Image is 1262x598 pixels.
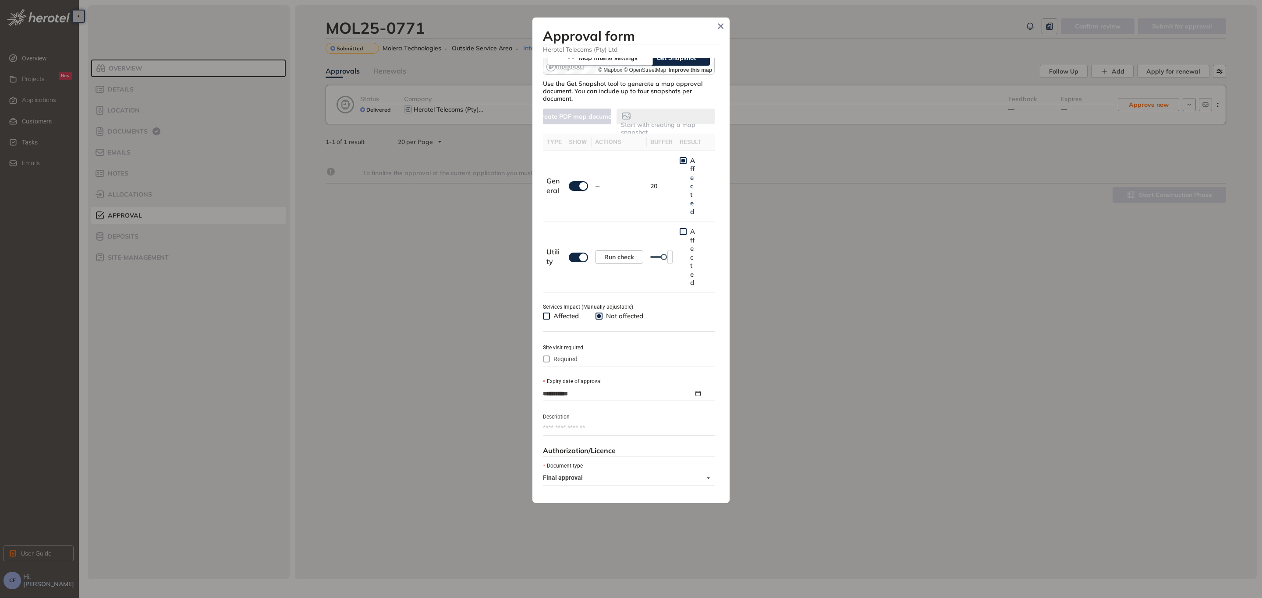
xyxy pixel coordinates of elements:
span: Herotel Telecoms (Pty) Ltd [543,45,719,53]
td: — [592,151,647,222]
h3: Approval form [543,28,719,44]
span: Get Snapshot [656,53,696,63]
span: Affected [687,227,698,287]
label: Expiry date of approval [543,377,602,386]
span: Affected [687,156,698,216]
span: Utility [546,247,560,266]
button: Map filters/ settings [548,50,653,66]
span: Required [550,354,581,364]
span: Authorization/Licence [543,446,616,455]
label: Description [543,413,570,421]
th: show [565,134,592,151]
a: Mapbox logo [546,62,585,72]
input: Expiry date of approval [543,389,694,398]
a: OpenStreetMap [624,67,666,73]
span: General [546,176,560,195]
th: actions [592,134,647,151]
button: Run check [595,250,643,264]
a: Mapbox [598,67,622,73]
label: Services Impact (Manually adjustable) [543,303,633,311]
label: Document type [543,462,583,470]
a: Improve this map [669,67,712,73]
button: Close [714,20,727,33]
span: Not affected [603,312,647,320]
span: Affected [550,312,582,320]
span: Map filters/ settings [579,54,638,62]
textarea: Description [543,421,715,435]
div: Use the Get Snapshot tool to generate a map approval document. You can include up to four snapsho... [543,75,715,102]
span: 20 [650,182,657,190]
button: Get Snapshot [630,50,710,66]
th: result [676,134,715,151]
span: Run check [604,252,634,262]
th: buffer [647,134,676,151]
th: type [543,134,565,151]
span: Final approval [543,471,710,485]
label: Site visit required [543,344,583,352]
